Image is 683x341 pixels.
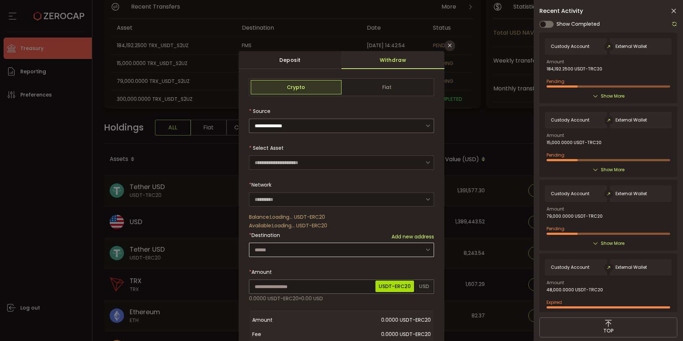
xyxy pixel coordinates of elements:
[547,78,564,84] span: Pending
[615,265,647,270] span: External Wallet
[252,313,309,327] span: Amount
[539,8,583,14] span: Recent Activity
[547,299,562,305] span: Expired
[301,295,323,302] span: 0.00 USD
[249,213,270,221] span: Balance:
[615,191,647,196] span: External Wallet
[375,281,414,292] span: USDT-ERC20
[272,222,327,229] span: Loading... USDT-ERC20
[547,60,564,64] span: Amount
[551,44,589,49] span: Custody Account
[547,207,564,211] span: Amount
[603,327,614,335] span: TOP
[249,222,272,229] span: Available:
[251,232,280,239] span: Destination
[547,66,602,71] span: 184,192.2500 USDT-TRC20
[239,51,341,69] div: Deposit
[249,108,270,115] label: Source
[251,181,271,188] span: Network
[551,191,589,196] span: Custody Account
[601,240,624,247] span: Show More
[392,233,434,241] span: Add new address
[615,118,647,123] span: External Wallet
[309,313,431,327] span: 0.0000 USDT-ERC20
[249,295,299,302] span: 0.0000 USDT-ERC20
[444,40,455,51] button: Close
[615,44,647,49] span: External Wallet
[299,295,301,302] span: ≈
[547,214,603,219] span: 79,000.0000 USDT-TRC20
[547,152,564,158] span: Pending
[547,226,564,232] span: Pending
[251,268,272,276] span: Amount
[547,133,564,138] span: Amount
[557,20,600,28] span: Show Completed
[551,265,589,270] span: Custody Account
[547,281,564,285] span: Amount
[601,93,624,100] span: Show More
[249,144,284,152] label: Select Asset
[341,80,432,94] span: Fiat
[416,281,432,292] span: USD
[547,287,603,292] span: 48,000.0000 USDT-TRC20
[251,80,341,94] span: Crypto
[270,213,325,221] span: Loading... USDT-ERC20
[341,51,444,69] div: Withdraw
[547,140,602,145] span: 15,000.0000 USDT-TRC20
[601,166,624,173] span: Show More
[647,307,683,341] iframe: Chat Widget
[551,118,589,123] span: Custody Account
